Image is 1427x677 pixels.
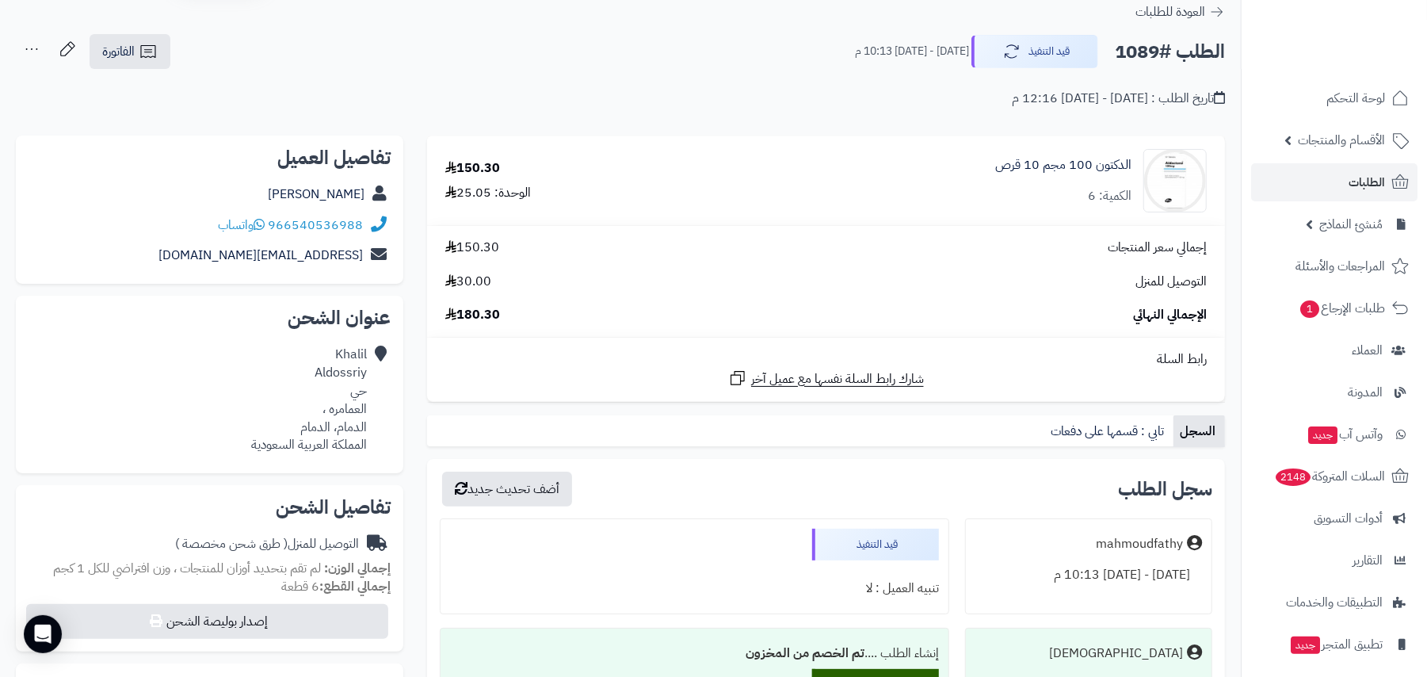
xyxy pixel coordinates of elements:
span: الإجمالي النهائي [1133,306,1207,324]
a: التطبيقات والخدمات [1251,583,1417,622]
div: الكمية: 6 [1088,187,1131,205]
div: قيد التنفيذ [812,529,939,560]
a: المدونة [1251,373,1417,411]
span: الفاتورة [102,42,135,61]
a: السلات المتروكة2148 [1251,457,1417,495]
button: أضف تحديث جديد [442,472,572,507]
a: الطلبات [1251,163,1417,201]
span: طلبات الإرجاع [1299,297,1385,319]
a: لوحة التحكم [1251,79,1417,117]
a: أدوات التسويق [1251,499,1417,537]
div: mahmoudfathy [1096,535,1183,553]
a: تابي : قسمها على دفعات [1044,415,1173,447]
a: العملاء [1251,331,1417,369]
span: العملاء [1352,339,1383,361]
small: [DATE] - [DATE] 10:13 م [855,44,969,59]
span: جديد [1308,426,1337,444]
a: السجل [1173,415,1225,447]
span: 1 [1300,300,1319,318]
div: Khalil Aldossriy حي العمامره ، الدمام، الدمام المملكة العربية السعودية [251,346,367,454]
span: شارك رابط السلة نفسها مع عميل آخر [751,370,924,388]
a: [PERSON_NAME] [268,185,364,204]
div: تنبيه العميل : لا [450,573,940,604]
div: تاريخ الطلب : [DATE] - [DATE] 12:16 م [1012,90,1225,108]
span: 30.00 [445,273,491,291]
span: وآتس آب [1307,423,1383,446]
div: التوصيل للمنزل [175,535,359,553]
div: الوحدة: 25.05 [445,184,531,202]
a: العودة للطلبات [1135,2,1225,21]
span: 150.30 [445,239,499,257]
a: الدكتون 100 مجم 10 قرص [995,156,1131,174]
div: [DEMOGRAPHIC_DATA] [1049,644,1183,663]
img: logo-2.png [1319,43,1412,76]
a: التقارير [1251,541,1417,579]
h2: تفاصيل العميل [29,148,391,167]
div: [DATE] - [DATE] 10:13 م [975,560,1202,591]
strong: إجمالي الوزن: [324,559,391,578]
span: تطبيق المتجر [1289,633,1383,656]
span: ( طرق شحن مخصصة ) [175,534,288,553]
span: أدوات التسويق [1314,507,1383,530]
strong: إجمالي القطع: [319,577,391,596]
span: لم تقم بتحديد أوزان للمنتجات ، وزن افتراضي للكل 1 كجم [53,559,321,578]
div: رابط السلة [433,350,1219,369]
div: إنشاء الطلب .... [450,638,940,669]
span: جديد [1291,637,1320,654]
span: لوحة التحكم [1326,87,1385,109]
h2: عنوان الشحن [29,308,391,327]
span: الطلبات [1349,171,1385,193]
a: واتساب [218,216,265,235]
span: التطبيقات والخدمات [1286,591,1383,614]
button: إصدار بوليصة الشحن [26,604,388,639]
span: الأقسام والمنتجات [1298,129,1385,151]
span: السلات المتروكة [1274,465,1385,488]
h2: تفاصيل الشحن [29,498,391,517]
small: 6 قطعة [281,577,391,596]
span: 180.30 [445,306,500,324]
span: المراجعات والأسئلة [1295,255,1385,277]
h3: سجل الطلب [1118,480,1212,499]
span: مُنشئ النماذج [1319,213,1383,235]
a: المراجعات والأسئلة [1251,247,1417,285]
button: قيد التنفيذ [971,35,1098,68]
a: الفاتورة [90,34,170,69]
div: Open Intercom Messenger [24,615,62,653]
a: تطبيق المتجرجديد [1251,625,1417,664]
div: 150.30 [445,159,500,178]
a: 966540536988 [268,216,363,235]
span: التقارير [1353,549,1383,572]
span: التوصيل للمنزل [1135,273,1207,291]
a: شارك رابط السلة نفسها مع عميل آخر [728,369,924,388]
a: طلبات الإرجاع1 [1251,289,1417,327]
span: المدونة [1348,381,1383,404]
a: وآتس آبجديد [1251,415,1417,453]
span: العودة للطلبات [1135,2,1205,21]
b: تم الخصم من المخزون [746,644,864,663]
span: إجمالي سعر المنتجات [1108,239,1207,257]
img: 53074ad9b340fdafa7afa10ed94583bc4809-90x90.jpg [1144,149,1206,212]
span: 2148 [1276,469,1311,486]
h2: الطلب #1089 [1115,36,1225,68]
a: [EMAIL_ADDRESS][DOMAIN_NAME] [158,246,363,265]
